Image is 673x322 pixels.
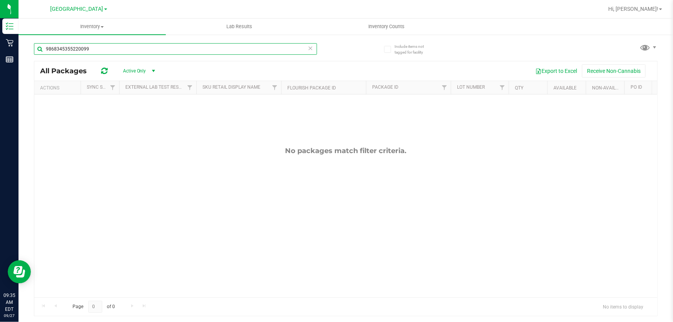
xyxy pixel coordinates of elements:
[106,81,119,94] a: Filter
[496,81,509,94] a: Filter
[51,6,103,12] span: [GEOGRAPHIC_DATA]
[268,81,281,94] a: Filter
[608,6,658,12] span: Hi, [PERSON_NAME]!
[597,301,649,312] span: No items to display
[40,67,94,75] span: All Packages
[287,85,336,91] a: Flourish Package ID
[582,64,646,78] button: Receive Non-Cannabis
[166,19,313,35] a: Lab Results
[308,43,313,53] span: Clear
[530,64,582,78] button: Export to Excel
[216,23,263,30] span: Lab Results
[8,260,31,283] iframe: Resource center
[125,84,186,90] a: External Lab Test Result
[457,84,485,90] a: Lot Number
[19,19,166,35] a: Inventory
[19,23,166,30] span: Inventory
[631,84,642,90] a: PO ID
[6,56,13,63] inline-svg: Reports
[438,81,451,94] a: Filter
[515,85,523,91] a: Qty
[358,23,415,30] span: Inventory Counts
[592,85,626,91] a: Non-Available
[3,292,15,313] p: 09:35 AM EDT
[202,84,260,90] a: Sku Retail Display Name
[34,43,317,55] input: Search Package ID, Item Name, SKU, Lot or Part Number...
[313,19,460,35] a: Inventory Counts
[34,147,657,155] div: No packages match filter criteria.
[395,44,433,55] span: Include items not tagged for facility
[553,85,577,91] a: Available
[87,84,116,90] a: Sync Status
[372,84,398,90] a: Package ID
[6,22,13,30] inline-svg: Inventory
[66,301,121,313] span: Page of 0
[40,85,78,91] div: Actions
[184,81,196,94] a: Filter
[3,313,15,319] p: 09/27
[6,39,13,47] inline-svg: Retail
